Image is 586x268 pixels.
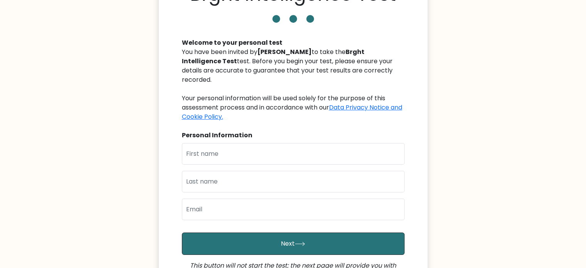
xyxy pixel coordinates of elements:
[182,103,402,121] a: Data Privacy Notice and Cookie Policy.
[182,47,364,66] b: Brght Intelligence Test
[257,47,312,56] b: [PERSON_NAME]
[182,233,405,255] button: Next
[182,131,405,140] div: Personal Information
[182,143,405,165] input: First name
[182,47,405,121] div: You have been invited by to take the test. Before you begin your test, please ensure your details...
[182,171,405,192] input: Last name
[182,199,405,220] input: Email
[182,38,405,47] div: Welcome to your personal test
